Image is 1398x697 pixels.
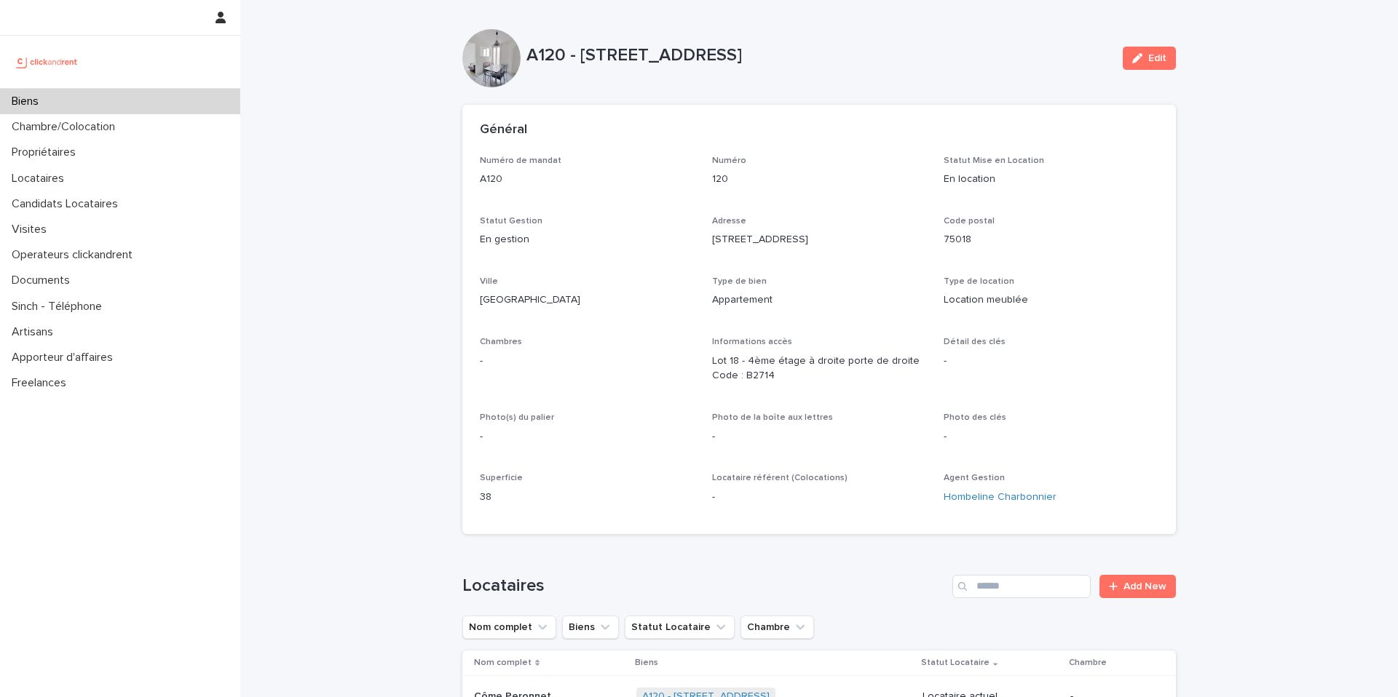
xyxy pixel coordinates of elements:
img: UCB0brd3T0yccxBKYDjQ [12,47,82,76]
span: Locataire référent (Colocations) [712,474,848,482]
p: Artisans [6,325,65,339]
span: Numéro de mandat [480,156,561,165]
p: Visites [6,223,58,236]
button: Edit [1123,47,1176,70]
p: Candidats Locataires [6,197,130,211]
p: - [712,490,927,505]
p: Locataires [6,172,76,186]
button: Biens [562,616,619,639]
p: Operateurs clickandrent [6,248,144,262]
span: Agent Gestion [944,474,1005,482]
p: A120 - [STREET_ADDRESS] [526,45,1111,66]
p: A120 [480,172,695,187]
h1: Locataires [462,575,947,597]
p: 75018 [944,232,1158,247]
span: Adresse [712,217,746,226]
button: Statut Locataire [625,616,735,639]
span: Type de location [944,277,1014,286]
p: Location meublée [944,292,1158,308]
h2: Général [480,122,527,138]
p: [STREET_ADDRESS] [712,232,927,247]
p: Lot 18 - 4ème étage à droite porte de droite Code : B2714 [712,354,927,384]
span: Edit [1148,53,1166,63]
p: En gestion [480,232,695,247]
a: Add New [1099,575,1176,598]
span: Chambres [480,338,522,346]
span: Détail des clés [944,338,1006,346]
p: Apporteur d'affaires [6,351,125,365]
p: - [480,429,695,445]
a: Hombeline Charbonnier [944,490,1057,505]
p: Biens [635,655,658,671]
span: Informations accès [712,338,792,346]
span: Ville [480,277,498,286]
p: Chambre/Colocation [6,120,127,134]
span: Statut Mise en Location [944,156,1044,165]
span: Numéro [712,156,746,165]
p: Chambre [1069,655,1107,671]
p: Statut Locataire [921,655,990,671]
span: Add New [1123,581,1166,592]
p: - [944,429,1158,445]
span: Photo(s) du palier [480,413,554,422]
button: Nom complet [462,616,556,639]
p: [GEOGRAPHIC_DATA] [480,292,695,308]
input: Search [952,575,1091,598]
span: Code postal [944,217,995,226]
p: Freelances [6,376,78,390]
p: Nom complet [474,655,532,671]
span: Superficie [480,474,523,482]
p: En location [944,172,1158,187]
p: Sinch - Téléphone [6,300,114,314]
button: Chambre [741,616,814,639]
p: Documents [6,274,82,287]
span: Type de bien [712,277,767,286]
p: Propriétaires [6,146,87,159]
p: Appartement [712,292,927,308]
span: Statut Gestion [480,217,542,226]
span: Photo de la boîte aux lettres [712,413,833,422]
p: Biens [6,95,50,108]
p: - [944,354,1158,369]
p: 120 [712,172,927,187]
p: - [480,354,695,369]
p: - [712,429,927,445]
p: 38 [480,490,695,505]
span: Photo des clés [944,413,1006,422]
